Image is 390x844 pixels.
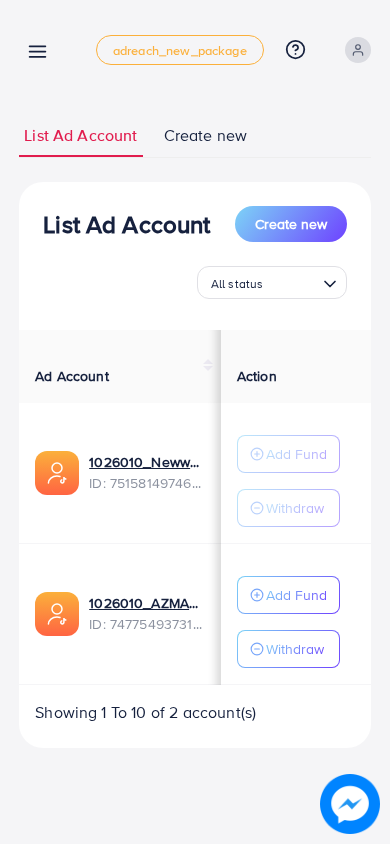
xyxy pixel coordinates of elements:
div: Search for option [197,266,347,299]
a: adreach_new_package [96,35,264,65]
span: List Ad Account [24,124,137,147]
button: Create new [235,206,347,242]
button: Add Fund [237,435,340,473]
img: ic-ads-acc.e4c84228.svg [35,451,79,495]
img: ic-ads-acc.e4c84228.svg [35,592,79,636]
span: Create new [164,124,248,147]
img: image [320,774,380,834]
p: Withdraw [266,496,324,520]
h3: List Ad Account [43,210,210,239]
button: Withdraw [237,630,340,668]
p: Add Fund [266,442,327,466]
div: <span class='underline'>1026010_Newww_1749912043958</span></br>7515814974686543888 [89,452,203,493]
span: Ad Account [35,366,109,386]
button: Add Fund [237,576,340,614]
a: 1026010_Newww_1749912043958 [89,452,203,472]
span: ID: 7515814974686543888 [89,473,203,493]
p: Withdraw [266,637,324,661]
button: Withdraw [237,489,340,527]
div: <span class='underline'>1026010_AZMANN_1741002645461</span></br>7477549373162389520 [89,593,203,634]
p: Add Fund [266,583,327,607]
input: Search for option [268,269,314,295]
span: Showing 1 To 10 of 2 account(s) [35,701,256,724]
span: ID: 7477549373162389520 [89,614,203,634]
span: adreach_new_package [113,44,247,57]
span: Create new [255,214,327,234]
span: All status [208,273,267,295]
span: Action [237,366,277,386]
a: 1026010_AZMANN_1741002645461 [89,593,203,613]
